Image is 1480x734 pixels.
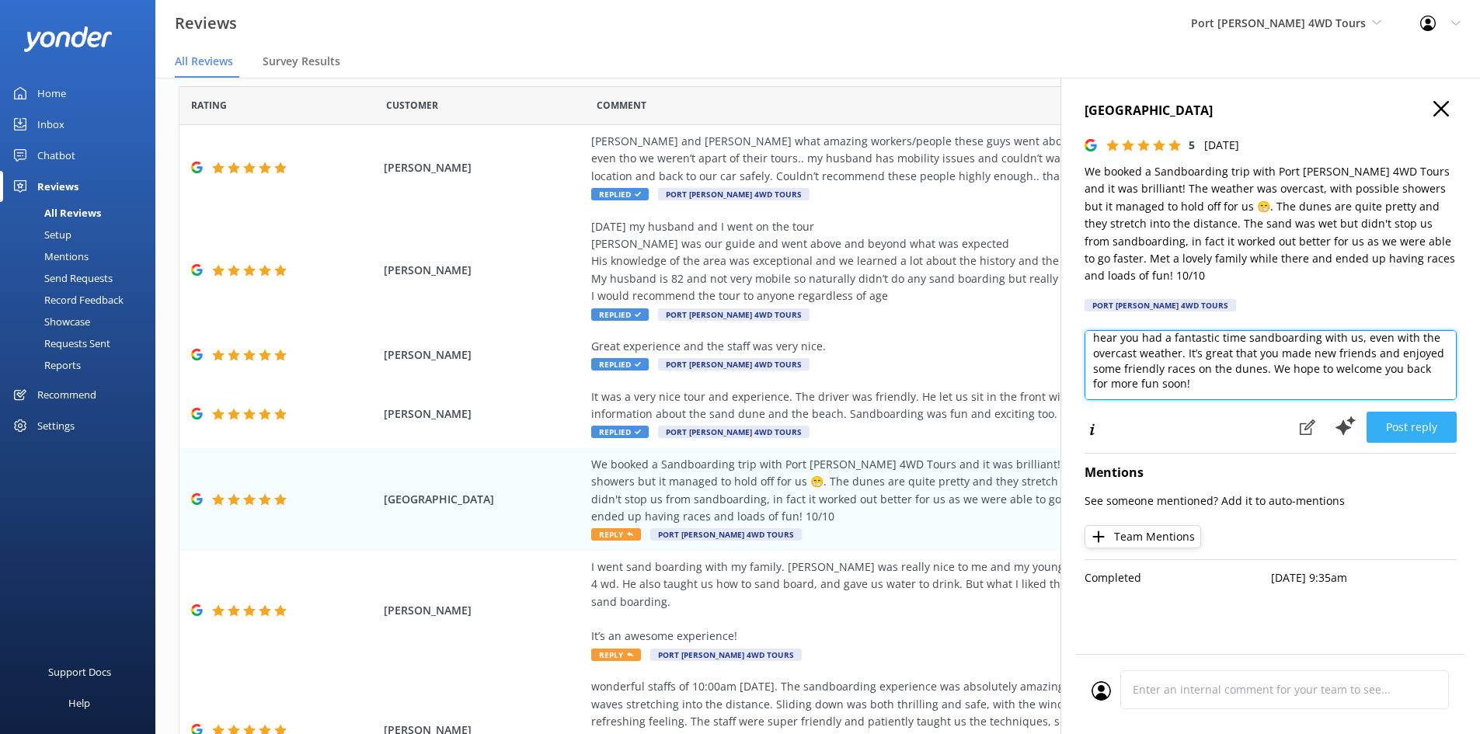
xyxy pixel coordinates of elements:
span: Port [PERSON_NAME] 4WD Tours [1191,16,1366,30]
div: All Reviews [9,202,101,224]
span: Date [191,98,227,113]
div: Reports [9,354,81,376]
div: Support Docs [48,656,111,687]
div: We booked a Sandboarding trip with Port [PERSON_NAME] 4WD Tours and it was brilliant! The weather... [591,456,1298,526]
div: [PERSON_NAME] and [PERSON_NAME] what amazing workers/people these guys went above and beyond to h... [591,133,1298,185]
p: We booked a Sandboarding trip with Port [PERSON_NAME] 4WD Tours and it was brilliant! The weather... [1085,163,1457,285]
div: Help [68,687,90,718]
a: Requests Sent [9,332,155,354]
span: Question [597,98,646,113]
div: I went sand boarding with my family. [PERSON_NAME] was really nice to me and my younger brother. ... [591,558,1298,645]
span: Port [PERSON_NAME] 4WD Tours [658,358,810,370]
h4: Mentions [1085,463,1457,483]
button: Post reply [1367,412,1457,443]
span: Replied [591,188,649,200]
p: [DATE] [1204,137,1239,154]
div: Port [PERSON_NAME] 4WD Tours [1085,299,1236,311]
span: [PERSON_NAME] [384,405,584,423]
span: [GEOGRAPHIC_DATA] [384,491,584,508]
textarea: Thank you so much for your wonderful review! We're thrilled to hear you had a fantastic time sand... [1085,330,1457,400]
div: Showcase [9,311,90,332]
h3: Reviews [175,11,237,36]
div: Great experience and the staff was very nice. [591,338,1298,355]
span: Reply [591,649,641,661]
div: Send Requests [9,267,113,289]
img: yonder-white-logo.png [23,26,113,52]
span: Replied [591,358,649,370]
button: Team Mentions [1085,525,1201,548]
img: user_profile.svg [1092,681,1111,701]
a: Showcase [9,311,155,332]
div: Record Feedback [9,289,124,311]
div: Home [37,78,66,109]
div: Mentions [9,245,89,267]
span: Port [PERSON_NAME] 4WD Tours [650,649,802,661]
span: Port [PERSON_NAME] 4WD Tours [658,308,810,321]
span: Replied [591,308,649,321]
span: Port [PERSON_NAME] 4WD Tours [658,426,810,438]
span: 5 [1189,137,1195,152]
div: Setup [9,224,71,245]
p: Completed [1085,569,1271,586]
div: It was a very nice tour and experience. The driver was friendly. He let us sit in the front with ... [591,388,1298,423]
a: Send Requests [9,267,155,289]
a: Mentions [9,245,155,267]
h4: [GEOGRAPHIC_DATA] [1085,101,1457,121]
a: Reports [9,354,155,376]
div: Chatbot [37,140,75,171]
a: All Reviews [9,202,155,224]
div: Reviews [37,171,78,202]
span: All Reviews [175,54,233,69]
a: Record Feedback [9,289,155,311]
div: Inbox [37,109,64,140]
a: Setup [9,224,155,245]
p: [DATE] 9:35am [1271,569,1457,586]
button: Close [1433,101,1449,118]
span: Date [386,98,438,113]
span: [PERSON_NAME] [384,346,584,364]
span: Port [PERSON_NAME] 4WD Tours [650,528,802,541]
span: [PERSON_NAME] [384,602,584,619]
span: [PERSON_NAME] [384,262,584,279]
span: Reply [591,528,641,541]
span: Replied [591,426,649,438]
span: [PERSON_NAME] [384,159,584,176]
span: Port [PERSON_NAME] 4WD Tours [658,188,810,200]
div: Settings [37,410,75,441]
p: See someone mentioned? Add it to auto-mentions [1085,492,1457,510]
div: [DATE] my husband and I went on the tour [PERSON_NAME] was our guide and went above and beyond wh... [591,218,1298,305]
div: Recommend [37,379,96,410]
div: Requests Sent [9,332,110,354]
span: Survey Results [263,54,340,69]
